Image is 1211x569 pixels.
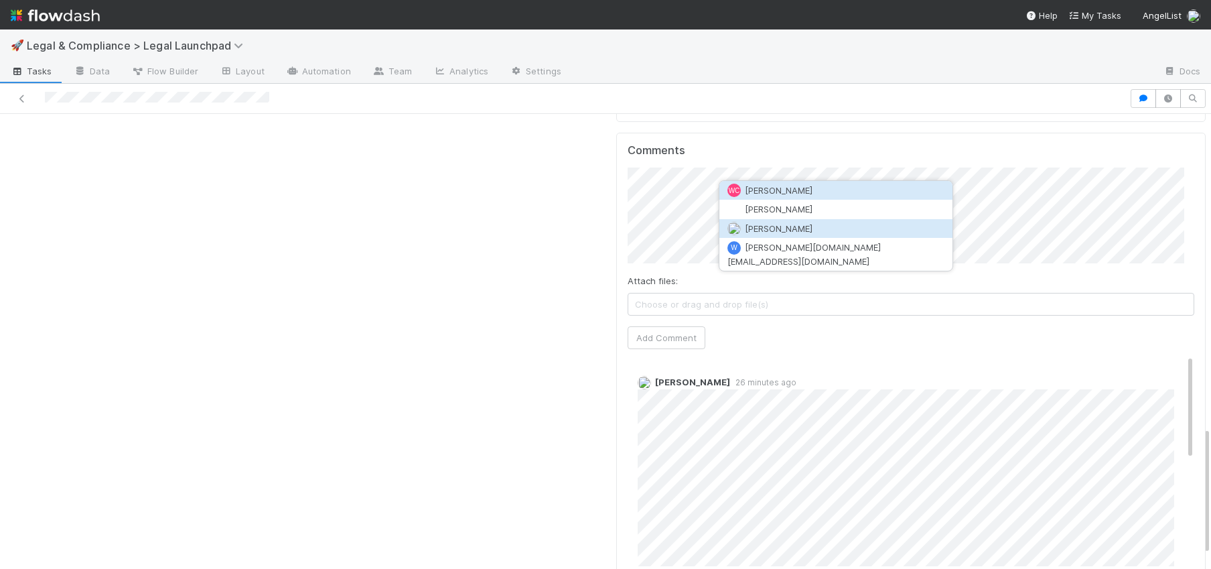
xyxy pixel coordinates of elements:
span: W [731,244,737,251]
span: Legal & Compliance > Legal Launchpad [27,39,250,52]
a: Settings [499,62,572,83]
div: William Czubakowski [727,184,741,197]
a: Data [63,62,121,83]
a: Flow Builder [121,62,209,83]
img: avatar_ba22fd42-677f-4b89-aaa3-073be741e398.png [1187,9,1200,23]
div: william.axalan.vi@belltowerfunds.com [727,241,741,255]
span: My Tasks [1068,10,1121,21]
button: [PERSON_NAME] [719,200,952,218]
span: Choose or drag and drop file(s) [628,294,1194,315]
span: WC [729,187,740,194]
a: Analytics [423,62,499,83]
button: Add Comment [628,326,705,349]
span: [PERSON_NAME] [745,185,812,196]
button: WC[PERSON_NAME] [719,181,952,200]
span: Tasks [11,64,52,78]
span: [PERSON_NAME] [655,377,730,387]
button: W[PERSON_NAME][DOMAIN_NAME][EMAIL_ADDRESS][DOMAIN_NAME] [719,238,952,270]
label: Attach files: [628,274,678,288]
span: [PERSON_NAME] [745,204,812,214]
img: logo-inverted-e16ddd16eac7371096b0.svg [11,4,100,27]
span: [PERSON_NAME] [745,223,812,234]
span: 🚀 [11,40,24,51]
img: avatar_d2b43477-63dc-4e62-be5b-6fdd450c05a1.png [638,376,651,389]
div: Help [1025,9,1058,22]
img: avatar_781242d8-1db6-4567-810d-1037cc1c4e3f.png [727,203,741,216]
a: Automation [275,62,362,83]
span: 26 minutes ago [730,377,796,387]
img: avatar_d2b43477-63dc-4e62-be5b-6fdd450c05a1.png [727,222,741,235]
a: Layout [209,62,275,83]
span: [PERSON_NAME][DOMAIN_NAME][EMAIL_ADDRESS][DOMAIN_NAME] [727,242,881,266]
a: My Tasks [1068,9,1121,22]
a: Team [362,62,423,83]
button: [PERSON_NAME] [719,219,952,238]
a: Docs [1153,62,1211,83]
h5: Comments [628,144,1195,157]
span: AngelList [1143,10,1182,21]
span: Flow Builder [131,64,198,78]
